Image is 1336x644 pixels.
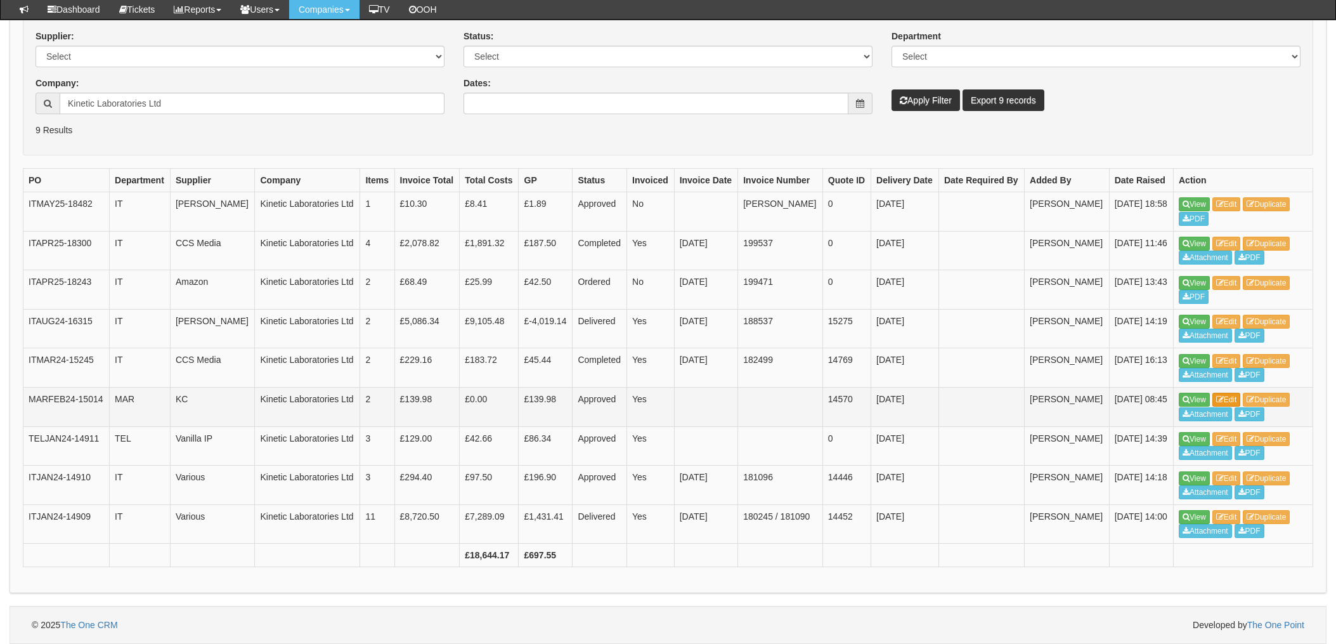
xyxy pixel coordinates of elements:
[255,388,360,427] td: Kinetic Laboratories Ltd
[627,231,675,270] td: Yes
[360,169,394,192] th: Items
[1109,169,1173,192] th: Date Raised
[871,231,939,270] td: [DATE]
[573,309,627,348] td: Delivered
[255,466,360,505] td: Kinetic Laboratories Ltd
[23,169,110,192] th: PO
[1179,524,1232,538] a: Attachment
[674,466,738,505] td: [DATE]
[23,270,110,310] td: ITAPR25-18243
[1025,388,1110,427] td: [PERSON_NAME]
[1025,309,1110,348] td: [PERSON_NAME]
[360,192,394,232] td: 1
[170,270,255,310] td: Amazon
[738,192,823,232] td: [PERSON_NAME]
[627,504,675,544] td: Yes
[255,169,360,192] th: Company
[519,192,573,232] td: £1.89
[394,231,460,270] td: £2,078.82
[822,466,871,505] td: 14446
[627,192,675,232] td: No
[1212,276,1241,290] a: Edit
[822,192,871,232] td: 0
[1179,251,1232,265] a: Attachment
[1247,620,1304,630] a: The One Point
[519,348,573,388] td: £45.44
[1235,251,1264,265] a: PDF
[674,169,738,192] th: Invoice Date
[519,309,573,348] td: £-4,019.14
[892,89,960,111] button: Apply Filter
[23,426,110,466] td: TELJAN24-14911
[360,231,394,270] td: 4
[822,348,871,388] td: 14769
[738,348,823,388] td: 182499
[1179,329,1232,343] a: Attachment
[460,504,519,544] td: £7,289.09
[1025,504,1110,544] td: [PERSON_NAME]
[871,466,939,505] td: [DATE]
[822,504,871,544] td: 14452
[519,504,573,544] td: £1,431.41
[170,466,255,505] td: Various
[110,169,171,192] th: Department
[170,231,255,270] td: CCS Media
[1212,315,1241,329] a: Edit
[23,192,110,232] td: ITMAY25-18482
[1235,485,1264,499] a: PDF
[394,466,460,505] td: £294.40
[1235,446,1264,460] a: PDF
[360,426,394,466] td: 3
[674,270,738,310] td: [DATE]
[255,231,360,270] td: Kinetic Laboratories Ltd
[1025,192,1110,232] td: [PERSON_NAME]
[394,270,460,310] td: £68.49
[460,270,519,310] td: £25.99
[738,466,823,505] td: 181096
[1179,510,1210,524] a: View
[1212,237,1241,251] a: Edit
[674,309,738,348] td: [DATE]
[23,388,110,427] td: MARFEB24-15014
[1179,485,1232,499] a: Attachment
[573,169,627,192] th: Status
[573,426,627,466] td: Approved
[460,466,519,505] td: £97.50
[627,309,675,348] td: Yes
[460,426,519,466] td: £42.66
[738,270,823,310] td: 199471
[1179,407,1232,421] a: Attachment
[1179,212,1209,226] a: PDF
[394,504,460,544] td: £8,720.50
[1179,276,1210,290] a: View
[822,388,871,427] td: 14570
[360,388,394,427] td: 2
[255,426,360,466] td: Kinetic Laboratories Ltd
[460,231,519,270] td: £1,891.32
[674,504,738,544] td: [DATE]
[1235,368,1264,382] a: PDF
[360,348,394,388] td: 2
[1109,348,1173,388] td: [DATE] 16:13
[627,466,675,505] td: Yes
[460,309,519,348] td: £9,105.48
[170,192,255,232] td: [PERSON_NAME]
[1109,231,1173,270] td: [DATE] 11:46
[360,504,394,544] td: 11
[871,388,939,427] td: [DATE]
[871,348,939,388] td: [DATE]
[1179,432,1210,446] a: View
[460,544,519,567] th: £18,644.17
[110,504,171,544] td: IT
[1109,270,1173,310] td: [DATE] 13:43
[1243,354,1290,368] a: Duplicate
[1109,426,1173,466] td: [DATE] 14:39
[1109,504,1173,544] td: [DATE] 14:00
[1179,471,1210,485] a: View
[1212,510,1241,524] a: Edit
[627,169,675,192] th: Invoiced
[1025,231,1110,270] td: [PERSON_NAME]
[1243,471,1290,485] a: Duplicate
[110,231,171,270] td: IT
[360,309,394,348] td: 2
